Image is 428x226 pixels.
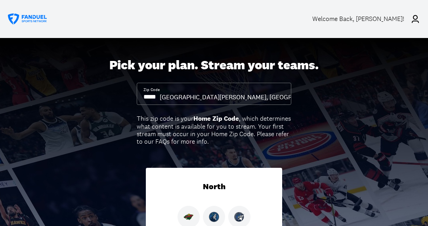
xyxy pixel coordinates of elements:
a: Welcome Back, [PERSON_NAME]! [312,8,420,30]
div: This zip code is your , which determines what content is available for you to stream. Your first ... [137,115,291,145]
img: Wild [183,212,194,222]
div: Pick your plan. Stream your teams. [109,58,319,73]
b: Home Zip Code [193,114,239,123]
div: North [146,168,282,206]
div: Zip Code [143,87,160,93]
img: Timberwolves [209,212,219,222]
div: Welcome Back , [PERSON_NAME]! [312,15,404,23]
img: Lynx [234,212,245,222]
div: [GEOGRAPHIC_DATA][PERSON_NAME], [GEOGRAPHIC_DATA] [160,93,329,101]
